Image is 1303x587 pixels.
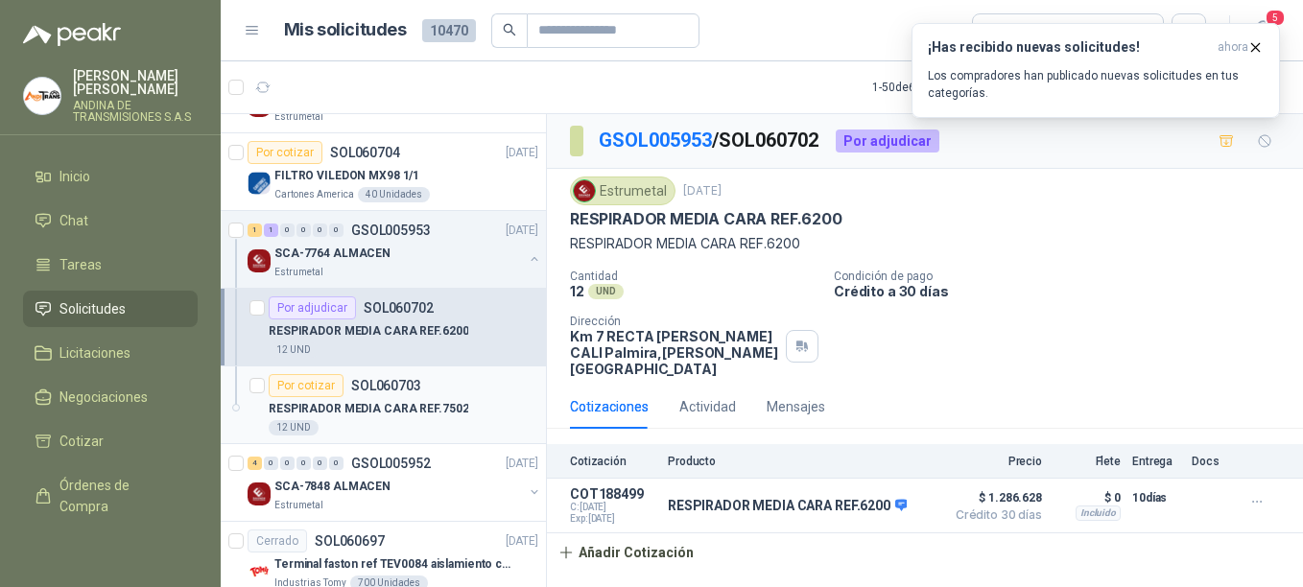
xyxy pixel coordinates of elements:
a: Por adjudicarSOL060702RESPIRADOR MEDIA CARA REF.620012 UND [221,289,546,366]
div: 4 [248,457,262,470]
p: Terminal faston ref TEV0084 aislamiento completo [274,555,513,574]
img: Company Logo [248,560,271,583]
div: UND [588,284,624,299]
p: FILTRO VILEDON MX98 1/1 [274,167,419,185]
div: 40 Unidades [358,187,430,202]
p: 12 [570,283,584,299]
div: 1 - 50 de 6862 [872,72,997,103]
a: Cotizar [23,423,198,459]
img: Logo peakr [23,23,121,46]
p: [DATE] [506,144,538,162]
span: Solicitudes [59,298,126,319]
p: [DATE] [506,455,538,473]
span: Remisiones [59,540,130,561]
a: Por cotizarSOL060704[DATE] Company LogoFILTRO VILEDON MX98 1/1Cartones America40 Unidades [221,133,546,211]
div: 12 UND [269,420,319,435]
p: RESPIRADOR MEDIA CARA REF.7502 [269,400,468,418]
p: Cantidad [570,270,818,283]
p: Precio [946,455,1042,468]
a: Negociaciones [23,379,198,415]
p: Producto [668,455,935,468]
p: Crédito a 30 días [834,283,1295,299]
p: Los compradores han publicado nuevas solicitudes en tus categorías. [928,67,1264,102]
p: Estrumetal [274,498,323,513]
a: Solicitudes [23,291,198,327]
a: Órdenes de Compra [23,467,198,525]
p: SOL060702 [364,301,434,315]
div: 0 [264,457,278,470]
span: Órdenes de Compra [59,475,179,517]
span: Licitaciones [59,342,130,364]
span: Cotizar [59,431,104,452]
span: $ 1.286.628 [946,486,1042,509]
div: Cerrado [248,529,307,552]
p: Cotización [570,455,656,468]
p: Entrega [1132,455,1180,468]
p: SOL060704 [330,146,400,159]
img: Company Logo [574,180,595,201]
p: / SOL060702 [599,126,820,155]
span: 5 [1265,9,1286,27]
p: $ 0 [1054,486,1121,509]
div: Cotizaciones [570,396,649,417]
span: Negociaciones [59,387,148,408]
p: RESPIRADOR MEDIA CARA REF.6200 [269,322,468,340]
div: 0 [313,457,327,470]
div: 1 [264,223,278,237]
p: RESPIRADOR MEDIA CARA REF.6200 [570,209,842,229]
a: Tareas [23,247,198,283]
p: Estrumetal [274,109,323,125]
div: Por adjudicar [269,296,356,319]
h3: ¡Has recibido nuevas solicitudes! [928,39,1210,56]
div: Por cotizar [248,141,322,164]
button: Añadir Cotización [547,533,704,572]
span: 10470 [422,19,476,42]
p: RESPIRADOR MEDIA CARA REF.6200 [668,498,907,515]
h1: Mis solicitudes [284,16,407,44]
span: Inicio [59,166,90,187]
div: 0 [313,223,327,237]
p: 10 días [1132,486,1180,509]
span: Chat [59,210,88,231]
div: Actividad [679,396,736,417]
img: Company Logo [248,172,271,195]
a: Por cotizarSOL060703RESPIRADOR MEDIA CARA REF.750212 UND [221,366,546,444]
div: Incluido [1076,505,1121,521]
span: C: [DATE] [570,502,656,513]
div: 0 [280,457,295,470]
a: Remisiones [23,532,198,569]
button: 5 [1245,13,1280,48]
span: Tareas [59,254,102,275]
div: 0 [329,223,344,237]
p: [DATE] [683,182,722,200]
p: Docs [1192,455,1230,468]
p: GSOL005952 [351,457,431,470]
p: SOL060697 [315,534,385,548]
span: ahora [1218,39,1248,56]
p: [DATE] [506,222,538,240]
span: search [503,23,516,36]
div: Todas [984,20,1025,41]
a: Licitaciones [23,335,198,371]
a: Chat [23,202,198,239]
p: Condición de pago [834,270,1295,283]
div: 0 [296,223,311,237]
p: Flete [1054,455,1121,468]
a: 1 1 0 0 0 0 GSOL005953[DATE] Company LogoSCA-7764 ALMACENEstrumetal [248,219,542,280]
div: 0 [280,223,295,237]
a: GSOL005953 [599,129,712,152]
p: GSOL005953 [351,223,431,237]
span: Exp: [DATE] [570,513,656,525]
div: Por cotizar [269,374,344,397]
div: 0 [296,457,311,470]
img: Company Logo [248,482,271,505]
p: ANDINA DE TRANSMISIONES S.A.S [73,100,198,123]
p: SCA-7764 ALMACEN [274,245,391,263]
div: Mensajes [767,396,825,417]
p: RESPIRADOR MEDIA CARA REF.6200 [570,233,1280,254]
div: Por adjudicar [836,129,939,153]
button: ¡Has recibido nuevas solicitudes!ahora Los compradores han publicado nuevas solicitudes en tus ca... [912,23,1280,118]
p: [DATE] [506,532,538,551]
img: Company Logo [248,249,271,272]
a: Inicio [23,158,198,195]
